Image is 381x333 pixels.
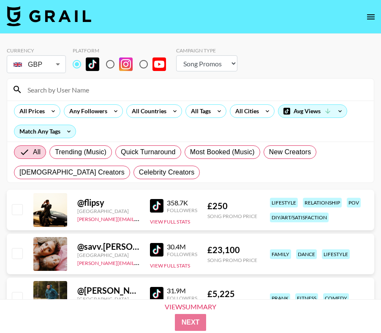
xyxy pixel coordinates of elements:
[270,249,291,259] div: family
[207,257,257,263] div: Song Promo Price
[14,125,76,138] div: Match Any Tags
[7,47,66,54] div: Currency
[270,213,329,222] div: diy/art/satisfaction
[73,47,173,54] div: Platform
[7,6,91,26] img: Grail Talent
[167,243,197,251] div: 30.4M
[167,199,197,207] div: 358.7K
[77,252,140,258] div: [GEOGRAPHIC_DATA]
[152,57,166,71] img: YouTube
[167,207,197,213] div: Followers
[347,198,361,207] div: pov
[362,8,379,25] button: open drawer
[77,241,140,252] div: @ savv.[PERSON_NAME]
[303,198,342,207] div: relationship
[167,251,197,257] div: Followers
[269,147,311,157] span: New Creators
[158,303,223,311] div: View Summary
[323,293,349,303] div: comedy
[150,262,190,269] button: View Full Stats
[77,208,140,214] div: [GEOGRAPHIC_DATA]
[176,47,237,54] div: Campaign Type
[14,105,46,117] div: All Prices
[150,218,190,225] button: View Full Stats
[86,57,99,71] img: TikTok
[150,199,163,213] img: TikTok
[175,314,207,331] button: Next
[186,105,212,117] div: All Tags
[207,201,257,211] div: £ 250
[296,249,317,259] div: dance
[150,287,163,300] img: TikTok
[150,243,163,257] img: TikTok
[339,291,371,323] iframe: Drift Widget Chat Controller
[33,147,41,157] span: All
[127,105,168,117] div: All Countries
[207,289,257,299] div: £ 5,225
[190,147,255,157] span: Most Booked (Music)
[270,293,290,303] div: prank
[77,285,140,296] div: @ [PERSON_NAME].[PERSON_NAME]
[278,105,347,117] div: Avg Views
[322,249,350,259] div: lifestyle
[64,105,109,117] div: Any Followers
[167,295,197,301] div: Followers
[295,293,318,303] div: fitness
[77,258,202,266] a: [PERSON_NAME][EMAIL_ADDRESS][DOMAIN_NAME]
[121,147,176,157] span: Quick Turnaround
[55,147,106,157] span: Trending (Music)
[270,198,298,207] div: lifestyle
[22,83,369,96] input: Search by User Name
[8,57,64,72] div: GBP
[167,287,197,295] div: 31.9M
[119,57,133,71] img: Instagram
[207,245,257,255] div: £ 23,100
[77,197,140,208] div: @ flipsy
[139,167,195,177] span: Celebrity Creators
[19,167,125,177] span: [DEMOGRAPHIC_DATA] Creators
[77,214,202,222] a: [PERSON_NAME][EMAIL_ADDRESS][DOMAIN_NAME]
[230,105,261,117] div: All Cities
[207,213,257,219] div: Song Promo Price
[77,296,140,302] div: [GEOGRAPHIC_DATA]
